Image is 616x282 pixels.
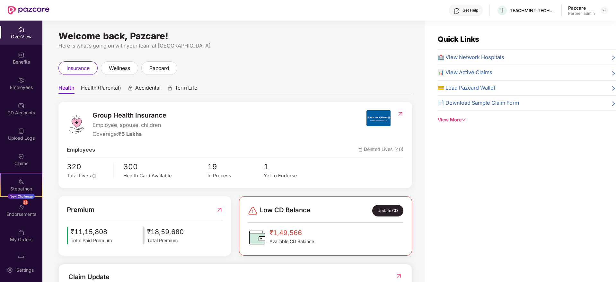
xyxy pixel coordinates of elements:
span: ₹1,49,566 [269,228,314,238]
div: Get Help [462,8,478,13]
img: RedirectIcon [216,205,223,215]
img: svg+xml;base64,PHN2ZyB4bWxucz0iaHR0cDovL3d3dy53My5vcmcvMjAwMC9zdmciIHdpZHRoPSIyMSIgaGVpZ2h0PSIyMC... [18,179,24,185]
span: 1 [264,161,320,172]
span: right [611,85,616,92]
img: svg+xml;base64,PHN2ZyBpZD0iSG9tZSIgeG1sbnM9Imh0dHA6Ly93d3cudzMub3JnLzIwMDAvc3ZnIiB3aWR0aD0iMjAiIG... [18,26,24,33]
img: svg+xml;base64,PHN2ZyBpZD0iQmVuZWZpdHMiIHhtbG5zPSJodHRwOi8vd3d3LnczLm9yZy8yMDAwL3N2ZyIgd2lkdGg9Ij... [18,52,24,58]
span: Term Life [175,84,197,94]
img: RedirectIcon [395,273,402,279]
div: Partner_admin [568,11,595,16]
img: icon [143,227,145,244]
span: T [500,6,504,14]
span: 📊 View Active Claims [438,68,492,77]
span: wellness [109,64,130,72]
span: pazcard [149,64,169,72]
img: svg+xml;base64,PHN2ZyBpZD0iRGFuZ2VyLTMyeDMyIiB4bWxucz0iaHR0cDovL3d3dy53My5vcmcvMjAwMC9zdmciIHdpZH... [248,206,258,216]
span: Accidental [135,84,161,94]
img: svg+xml;base64,PHN2ZyBpZD0iQ0RfQWNjb3VudHMiIGRhdGEtbmFtZT0iQ0QgQWNjb3VudHMiIHhtbG5zPSJodHRwOi8vd3... [18,102,24,109]
div: 29 [23,200,28,205]
div: Coverage: [92,130,166,138]
div: Here is what’s going on with your team at [GEOGRAPHIC_DATA] [58,42,412,50]
span: 300 [123,161,207,172]
span: right [611,100,616,107]
span: Employees [67,146,95,154]
span: Total Premium [147,237,184,244]
img: svg+xml;base64,PHN2ZyBpZD0iSGVscC0zMngzMiIgeG1sbnM9Imh0dHA6Ly93d3cudzMub3JnLzIwMDAvc3ZnIiB3aWR0aD... [453,8,460,14]
span: right [611,55,616,62]
span: Deleted Lives (40) [358,146,404,154]
span: Total Paid Premium [71,237,112,244]
div: In Process [207,172,264,180]
div: Welcome back, Pazcare! [58,33,412,39]
img: icon [67,227,68,244]
span: Premium [67,205,94,215]
span: Health (Parental) [81,84,121,94]
span: info-circle [92,174,96,178]
span: Quick Links [438,35,479,43]
div: Update CD [372,205,403,216]
span: right [611,70,616,77]
img: New Pazcare Logo [8,6,49,14]
span: Health [58,84,75,94]
img: svg+xml;base64,PHN2ZyBpZD0iVXBsb2FkX0xvZ3MiIGRhdGEtbmFtZT0iVXBsb2FkIExvZ3MiIHhtbG5zPSJodHRwOi8vd3... [18,128,24,134]
span: Total Lives [67,173,91,179]
span: ₹18,59,680 [147,227,184,237]
img: insurerIcon [366,110,391,126]
div: Health Card Available [123,172,207,180]
span: 💳 Load Pazcard Wallet [438,84,495,92]
span: Group Health Insurance [92,110,166,120]
div: View More [438,116,616,123]
span: Available CD Balance [269,238,314,245]
div: animation [167,85,173,91]
div: Pazcare [568,5,595,11]
div: Yet to Endorse [264,172,320,180]
div: Stepathon [1,186,42,192]
img: RedirectIcon [397,111,404,117]
img: svg+xml;base64,PHN2ZyBpZD0iTXlfT3JkZXJzIiBkYXRhLW5hbWU9Ik15IE9yZGVycyIgeG1sbnM9Imh0dHA6Ly93d3cudz... [18,229,24,236]
img: svg+xml;base64,PHN2ZyBpZD0iUGF6Y2FyZCIgeG1sbnM9Imh0dHA6Ly93d3cudzMub3JnLzIwMDAvc3ZnIiB3aWR0aD0iMj... [18,255,24,261]
span: Low CD Balance [260,205,311,216]
img: svg+xml;base64,PHN2ZyBpZD0iRW1wbG95ZWVzIiB4bWxucz0iaHR0cDovL3d3dy53My5vcmcvMjAwMC9zdmciIHdpZHRoPS... [18,77,24,84]
img: deleteIcon [358,148,363,152]
img: logo [67,115,86,134]
span: Employee, spouse, children [92,121,166,129]
span: 📄 Download Sample Claim Form [438,99,519,107]
span: insurance [66,64,90,72]
span: ₹5 Lakhs [118,131,142,137]
img: svg+xml;base64,PHN2ZyBpZD0iQ2xhaW0iIHhtbG5zPSJodHRwOi8vd3d3LnczLm9yZy8yMDAwL3N2ZyIgd2lkdGg9IjIwIi... [18,153,24,160]
img: svg+xml;base64,PHN2ZyBpZD0iU2V0dGluZy0yMHgyMCIgeG1sbnM9Imh0dHA6Ly93d3cudzMub3JnLzIwMDAvc3ZnIiB3aW... [7,267,13,273]
div: New Challenge [8,194,35,199]
span: 19 [207,161,264,172]
div: animation [128,85,133,91]
span: ₹11,15,808 [71,227,112,237]
div: Settings [14,267,36,273]
span: down [462,118,466,122]
img: svg+xml;base64,PHN2ZyBpZD0iRW5kb3JzZW1lbnRzIiB4bWxucz0iaHR0cDovL3d3dy53My5vcmcvMjAwMC9zdmciIHdpZH... [18,204,24,210]
img: CDBalanceIcon [248,228,267,247]
span: 320 [67,161,109,172]
img: svg+xml;base64,PHN2ZyBpZD0iRHJvcGRvd24tMzJ4MzIiIHhtbG5zPSJodHRwOi8vd3d3LnczLm9yZy8yMDAwL3N2ZyIgd2... [602,8,607,13]
div: Claim Update [68,272,110,282]
div: TEACHMINT TECHNOLOGIES PRIVATE LIMITED [510,7,555,13]
span: 🏥 View Network Hospitals [438,53,504,62]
